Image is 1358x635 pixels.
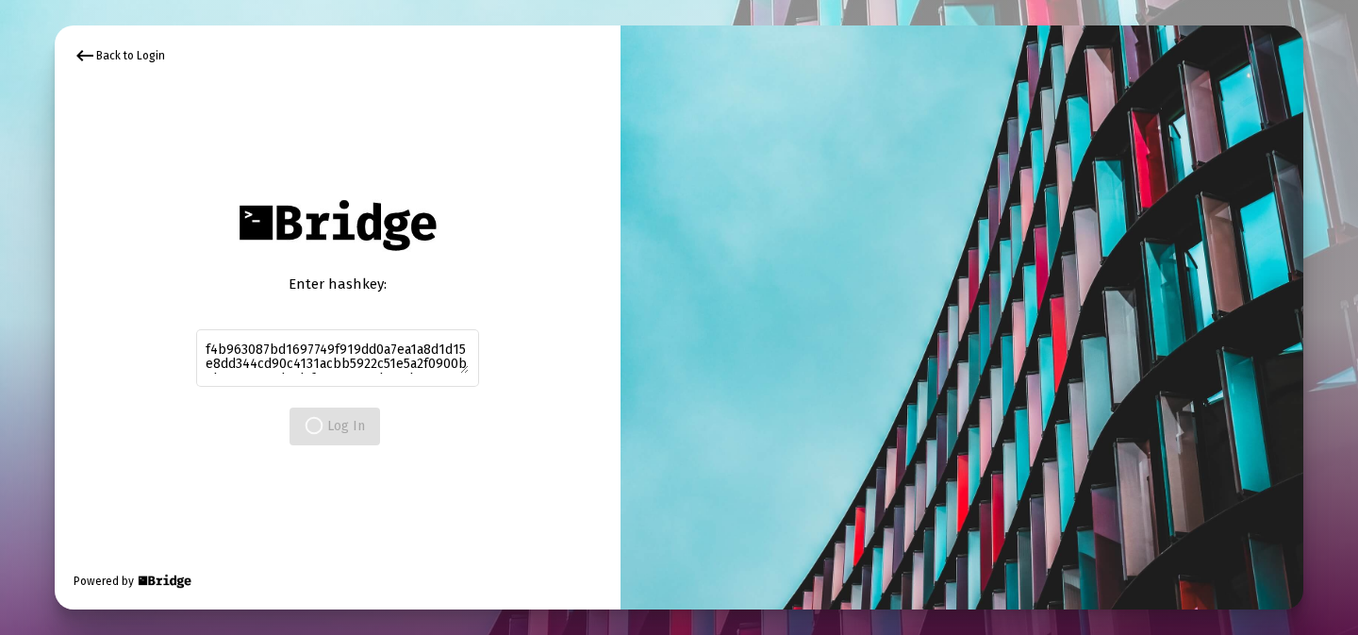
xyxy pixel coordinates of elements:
[74,572,193,591] div: Powered by
[74,44,96,67] mat-icon: keyboard_backspace
[196,275,479,293] div: Enter hashkey:
[136,572,193,591] img: Bridge Financial Technology Logo
[290,408,380,445] button: Log In
[229,190,445,260] img: Bridge Financial Technology Logo
[305,418,365,434] span: Log In
[74,44,165,67] div: Back to Login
